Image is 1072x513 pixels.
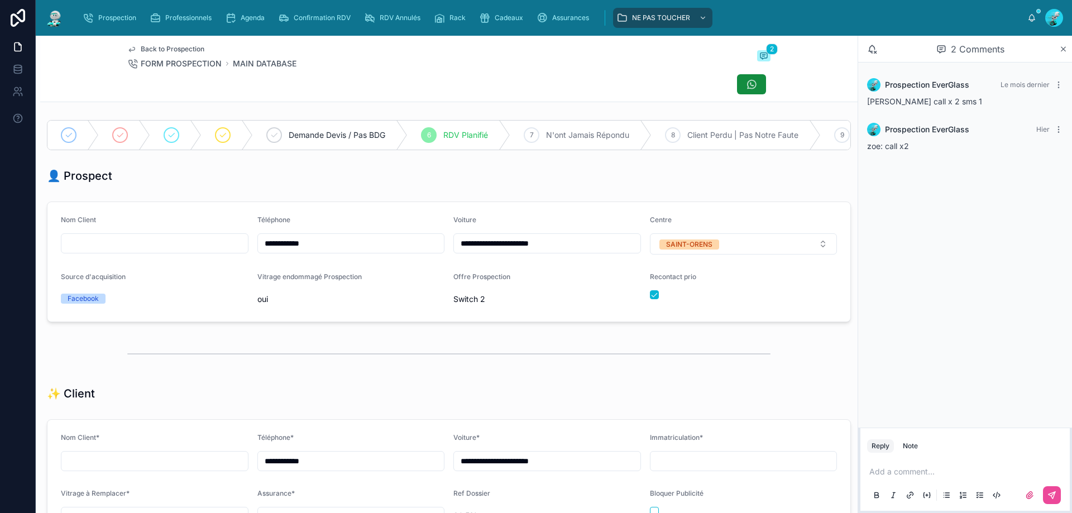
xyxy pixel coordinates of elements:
[127,58,222,69] a: FORM PROSPECTION
[840,131,844,140] span: 9
[289,130,385,141] span: Demande Devis / Pas BDG
[885,79,969,90] span: Prospection EverGlass
[867,439,894,453] button: Reply
[951,42,1004,56] span: 2 Comments
[257,294,445,305] span: oui
[530,131,534,140] span: 7
[903,442,918,450] div: Note
[885,124,969,135] span: Prospection EverGlass
[61,215,96,224] span: Nom Client
[275,8,358,28] a: Confirmation RDV
[127,45,204,54] a: Back to Prospection
[68,294,99,304] div: Facebook
[613,8,712,28] a: NE PAS TOUCHER
[47,386,95,401] h1: ✨ Client
[61,272,126,281] span: Source d'acquisition
[533,8,597,28] a: Assurances
[476,8,531,28] a: Cadeaux
[650,433,703,442] span: Immatriculation*
[687,130,798,141] span: Client Perdu | Pas Notre Faute
[495,13,523,22] span: Cadeaux
[867,97,982,106] span: [PERSON_NAME] call x 2 sms 1
[361,8,428,28] a: RDV Annulés
[141,45,204,54] span: Back to Prospection
[257,272,362,281] span: Vitrage endommagé Prospection
[650,489,703,497] span: Bloquer Publicité
[98,13,136,22] span: Prospection
[165,13,212,22] span: Professionnels
[453,433,480,442] span: Voiture*
[79,8,144,28] a: Prospection
[1036,125,1050,133] span: Hier
[380,13,420,22] span: RDV Annulés
[650,272,696,281] span: Recontact prio
[766,44,778,55] span: 2
[632,13,690,22] span: NE PAS TOUCHER
[546,130,629,141] span: N'ont Jamais Répondu
[867,141,909,151] span: zoe: call x2
[453,294,641,305] span: Switch 2
[757,50,770,64] button: 2
[241,13,265,22] span: Agenda
[294,13,351,22] span: Confirmation RDV
[45,9,65,27] img: App logo
[650,215,672,224] span: Centre
[257,215,290,224] span: Téléphone
[141,58,222,69] span: FORM PROSPECTION
[61,489,130,497] span: Vitrage à Remplacer*
[453,215,476,224] span: Voiture
[898,439,922,453] button: Note
[443,130,488,141] span: RDV Planifié
[666,239,712,250] div: SAINT-ORENS
[552,13,589,22] span: Assurances
[257,489,295,497] span: Assurance*
[222,8,272,28] a: Agenda
[427,131,431,140] span: 6
[233,58,296,69] a: MAIN DATABASE
[650,233,837,255] button: Select Button
[47,168,112,184] h1: 👤 Prospect
[671,131,675,140] span: 8
[146,8,219,28] a: Professionnels
[1001,80,1050,89] span: Le mois dernier
[257,433,294,442] span: Téléphone*
[61,433,99,442] span: Nom Client*
[74,6,1027,30] div: scrollable content
[453,489,490,497] span: Ref Dossier
[430,8,473,28] a: Rack
[453,272,510,281] span: Offre Prospection
[449,13,466,22] span: Rack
